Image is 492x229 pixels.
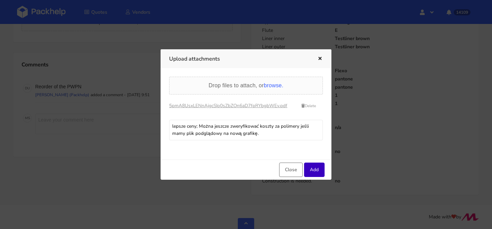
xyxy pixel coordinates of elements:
a: 5pmA8UsxLENnAjgcSIo0sZbZOn6aD7fpRYbgbWEv.pdf [169,102,287,109]
span: browse. [264,82,283,88]
h3: Upload attachments [169,54,307,64]
span: Drop files to attach, or [209,82,284,88]
button: Close [279,163,303,177]
button: Delete [298,100,319,112]
button: Add [304,163,325,177]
